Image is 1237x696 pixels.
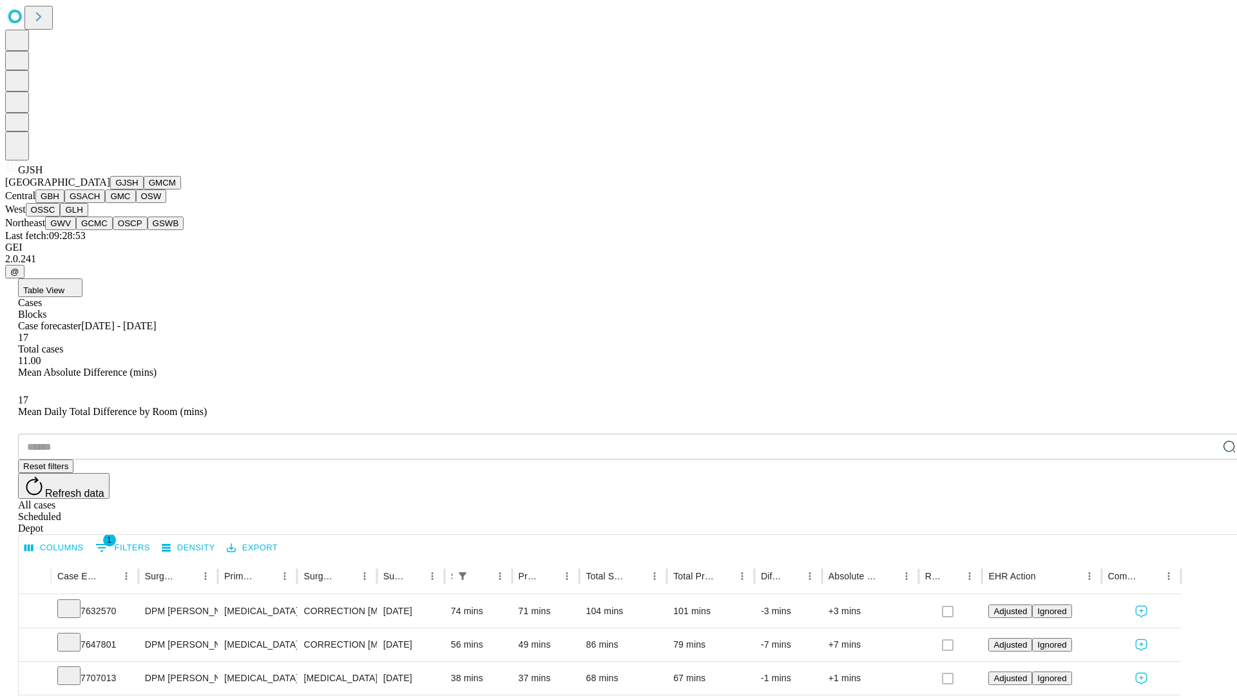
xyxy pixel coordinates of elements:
[383,628,438,661] div: [DATE]
[178,567,197,585] button: Sort
[5,177,110,188] span: [GEOGRAPHIC_DATA]
[1037,640,1066,650] span: Ignored
[454,567,472,585] div: 1 active filter
[60,203,88,217] button: GLH
[57,628,132,661] div: 7647801
[18,367,157,378] span: Mean Absolute Difference (mins)
[586,571,626,581] div: Total Scheduled Duration
[383,571,404,581] div: Surgery Date
[25,634,44,657] button: Expand
[988,672,1032,685] button: Adjusted
[197,567,215,585] button: Menu
[761,628,816,661] div: -7 mins
[5,190,35,201] span: Central
[21,538,87,558] button: Select columns
[158,538,218,558] button: Density
[673,571,714,581] div: Total Predicted Duration
[224,662,291,695] div: [MEDICAL_DATA]
[113,217,148,230] button: OSCP
[1032,672,1071,685] button: Ignored
[558,567,576,585] button: Menu
[64,189,105,203] button: GSACH
[646,567,664,585] button: Menu
[451,595,506,628] div: 74 mins
[454,567,472,585] button: Show filters
[25,601,44,623] button: Expand
[628,567,646,585] button: Sort
[45,217,76,230] button: GWV
[993,606,1027,616] span: Adjusted
[145,662,211,695] div: DPM [PERSON_NAME] [PERSON_NAME]
[10,267,19,276] span: @
[26,203,61,217] button: OSSC
[383,595,438,628] div: [DATE]
[925,571,942,581] div: Resolved in EHR
[224,595,291,628] div: [MEDICAL_DATA]
[673,628,748,661] div: 79 mins
[45,488,104,499] span: Refresh data
[829,628,912,661] div: +7 mins
[23,461,68,471] span: Reset filters
[5,230,86,241] span: Last fetch: 09:28:53
[276,567,294,585] button: Menu
[57,571,98,581] div: Case Epic Id
[303,571,336,581] div: Surgery Name
[356,567,374,585] button: Menu
[993,673,1027,683] span: Adjusted
[1160,567,1178,585] button: Menu
[18,332,28,343] span: 17
[136,189,167,203] button: OSW
[57,662,132,695] div: 7707013
[761,662,816,695] div: -1 mins
[144,176,181,189] button: GMCM
[988,604,1032,618] button: Adjusted
[5,253,1232,265] div: 2.0.241
[224,628,291,661] div: [MEDICAL_DATA]
[829,571,878,581] div: Absolute Difference
[829,662,912,695] div: +1 mins
[303,662,370,695] div: [MEDICAL_DATA] COMPLETE EXCISION 5TH [MEDICAL_DATA] HEAD
[801,567,819,585] button: Menu
[673,662,748,695] div: 67 mins
[1037,567,1055,585] button: Sort
[145,571,177,581] div: Surgeon Name
[145,595,211,628] div: DPM [PERSON_NAME] [PERSON_NAME]
[148,217,184,230] button: GSWB
[57,595,132,628] div: 7632570
[1032,604,1071,618] button: Ignored
[1032,638,1071,652] button: Ignored
[25,668,44,690] button: Expand
[18,320,81,331] span: Case forecaster
[1037,673,1066,683] span: Ignored
[451,571,452,581] div: Scheduled In Room Duration
[1108,571,1140,581] div: Comments
[540,567,558,585] button: Sort
[423,567,441,585] button: Menu
[405,567,423,585] button: Sort
[586,662,660,695] div: 68 mins
[18,164,43,175] span: GJSH
[993,640,1027,650] span: Adjusted
[76,217,113,230] button: GCMC
[18,355,41,366] span: 11.00
[1080,567,1098,585] button: Menu
[5,217,45,228] span: Northeast
[383,662,438,695] div: [DATE]
[92,537,153,558] button: Show filters
[897,567,916,585] button: Menu
[733,567,751,585] button: Menu
[1037,606,1066,616] span: Ignored
[519,628,573,661] div: 49 mins
[473,567,491,585] button: Sort
[103,534,116,546] span: 1
[1142,567,1160,585] button: Sort
[673,595,748,628] div: 101 mins
[18,278,82,297] button: Table View
[117,567,135,585] button: Menu
[99,567,117,585] button: Sort
[519,662,573,695] div: 37 mins
[110,176,144,189] button: GJSH
[519,595,573,628] div: 71 mins
[451,662,506,695] div: 38 mins
[23,285,64,295] span: Table View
